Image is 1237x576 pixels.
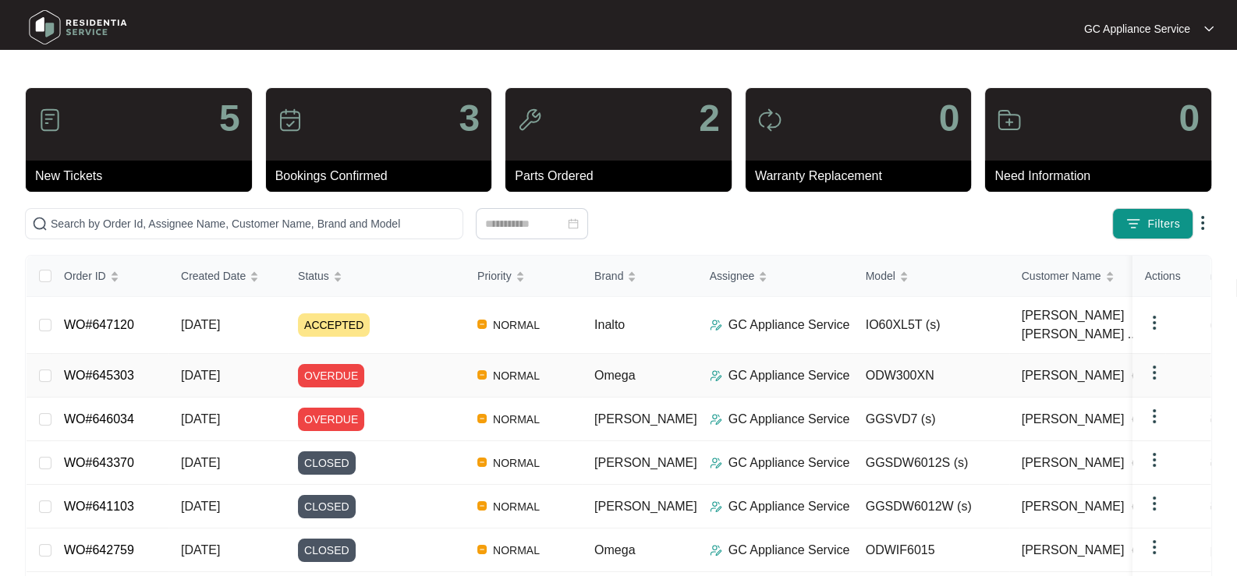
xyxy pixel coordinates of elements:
[1145,313,1164,332] img: dropdown arrow
[32,216,48,231] img: search-icon
[594,412,697,426] span: [PERSON_NAME]
[1147,216,1180,232] span: Filters
[1179,100,1200,137] p: 0
[487,366,546,385] span: NORMAL
[298,539,356,562] span: CLOSED
[853,528,1009,572] td: ODWIF6015
[298,495,356,518] span: CLOSED
[285,256,465,297] th: Status
[757,108,782,133] img: icon
[594,500,697,513] span: [PERSON_NAME]
[853,441,1009,485] td: GGSDW6012S (s)
[278,108,303,133] img: icon
[459,100,480,137] p: 3
[181,543,220,557] span: [DATE]
[1145,363,1164,382] img: dropdown arrow
[710,500,722,513] img: Assigner Icon
[728,316,850,334] p: GC Appliance Service
[219,100,240,137] p: 5
[1145,494,1164,513] img: dropdown arrow
[64,543,134,557] a: WO#642759
[1022,267,1101,284] span: Customer Name
[853,297,1009,354] td: IO60XL5T (s)
[1193,214,1212,232] img: dropdown arrow
[594,456,697,469] span: [PERSON_NAME]
[64,456,134,469] a: WO#643370
[594,369,635,382] span: Omega
[64,369,134,382] a: WO#645303
[1009,256,1165,297] th: Customer Name
[853,256,1009,297] th: Model
[728,454,850,472] p: GC Appliance Service
[487,410,546,429] span: NORMAL
[1125,216,1141,231] img: filter icon
[64,412,134,426] a: WO#646034
[728,410,850,429] p: GC Appliance Service
[1022,410,1125,429] span: [PERSON_NAME]
[939,100,960,137] p: 0
[710,544,722,557] img: Assigner Icon
[298,451,356,475] span: CLOSED
[181,267,246,284] span: Created Date
[1204,25,1214,33] img: dropdown arrow
[275,167,492,186] p: Bookings Confirmed
[181,318,220,331] span: [DATE]
[697,256,853,297] th: Assignee
[487,541,546,560] span: NORMAL
[582,256,697,297] th: Brand
[515,167,732,186] p: Parts Ordered
[755,167,972,186] p: Warranty Replacement
[594,543,635,557] span: Omega
[1022,541,1125,560] span: [PERSON_NAME]
[51,215,456,232] input: Search by Order Id, Assignee Name, Customer Name, Brand and Model
[477,414,487,423] img: Vercel Logo
[853,398,1009,441] td: GGSVD7 (s)
[1022,497,1125,516] span: [PERSON_NAME]
[710,413,722,426] img: Assigner Icon
[728,366,850,385] p: GC Appliance Service
[1022,306,1145,344] span: [PERSON_NAME] [PERSON_NAME] ...
[1132,256,1210,297] th: Actions
[51,256,168,297] th: Order ID
[728,541,850,560] p: GC Appliance Service
[298,313,370,337] span: ACCEPTED
[23,4,133,51] img: residentia service logo
[298,408,364,431] span: OVERDUE
[477,545,487,554] img: Vercel Logo
[710,267,755,284] span: Assignee
[994,167,1211,186] p: Need Information
[37,108,62,133] img: icon
[477,267,512,284] span: Priority
[168,256,285,297] th: Created Date
[181,369,220,382] span: [DATE]
[477,370,487,380] img: Vercel Logo
[1112,208,1193,239] button: filter iconFilters
[477,501,487,511] img: Vercel Logo
[853,485,1009,528] td: GGSDW6012W (s)
[477,458,487,467] img: Vercel Logo
[1084,21,1190,37] p: GC Appliance Service
[1145,407,1164,426] img: dropdown arrow
[298,364,364,387] span: OVERDUE
[465,256,582,297] th: Priority
[181,412,220,426] span: [DATE]
[1022,366,1125,385] span: [PERSON_NAME]
[853,354,1009,398] td: ODW300XN
[710,319,722,331] img: Assigner Icon
[64,318,134,331] a: WO#647120
[1145,538,1164,557] img: dropdown arrow
[728,497,850,516] p: GC Appliance Service
[487,316,546,334] span: NORMAL
[64,500,134,513] a: WO#641103
[517,108,542,133] img: icon
[181,456,220,469] span: [DATE]
[866,267,895,284] span: Model
[64,267,106,284] span: Order ID
[997,108,1022,133] img: icon
[594,318,625,331] span: Inalto
[477,320,487,329] img: Vercel Logo
[1022,454,1125,472] span: [PERSON_NAME]
[1145,451,1164,469] img: dropdown arrow
[710,369,722,382] img: Assigner Icon
[487,497,546,516] span: NORMAL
